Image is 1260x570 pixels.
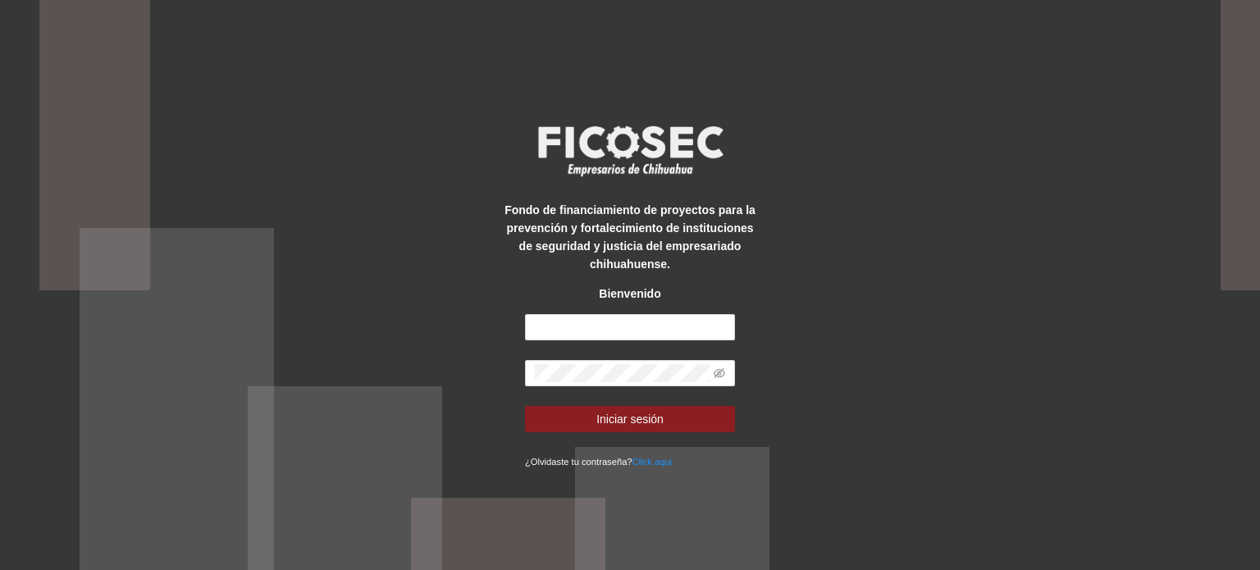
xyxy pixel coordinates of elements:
[632,457,673,467] a: Click aqui
[525,457,672,467] small: ¿Olvidaste tu contraseña?
[527,121,733,181] img: logo
[504,203,756,271] strong: Fondo de financiamiento de proyectos para la prevención y fortalecimiento de instituciones de seg...
[714,367,725,379] span: eye-invisible
[599,287,660,300] strong: Bienvenido
[596,410,664,428] span: Iniciar sesión
[525,406,735,432] button: Iniciar sesión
